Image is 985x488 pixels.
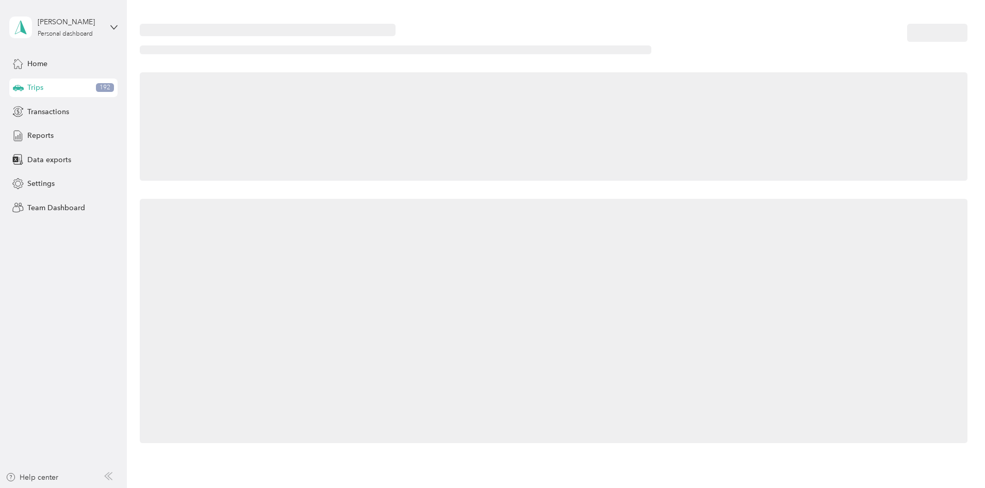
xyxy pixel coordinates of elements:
[27,154,71,165] span: Data exports
[38,17,102,27] div: [PERSON_NAME]
[6,472,58,483] button: Help center
[38,31,93,37] div: Personal dashboard
[27,106,69,117] span: Transactions
[927,430,985,488] iframe: Everlance-gr Chat Button Frame
[27,82,43,93] span: Trips
[96,83,114,92] span: 192
[27,130,54,141] span: Reports
[27,202,85,213] span: Team Dashboard
[27,178,55,189] span: Settings
[27,58,47,69] span: Home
